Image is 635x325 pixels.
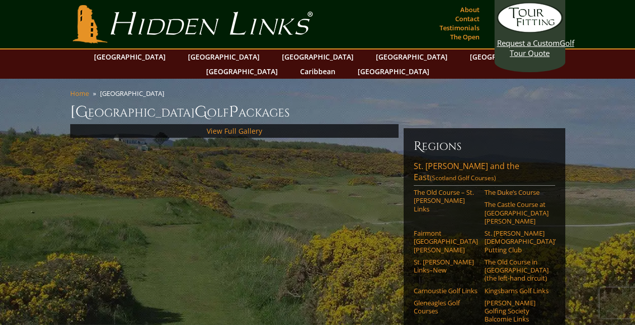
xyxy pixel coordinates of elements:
[229,102,238,122] span: P
[497,3,563,58] a: Request a CustomGolf Tour Quote
[437,21,482,35] a: Testimonials
[448,30,482,44] a: The Open
[414,188,478,213] a: The Old Course – St. [PERSON_NAME] Links
[484,258,549,283] a: The Old Course in [GEOGRAPHIC_DATA] (the left-hand circuit)
[207,126,262,136] a: View Full Gallery
[484,229,549,254] a: St. [PERSON_NAME] [DEMOGRAPHIC_DATA]’ Putting Club
[183,49,265,64] a: [GEOGRAPHIC_DATA]
[277,49,359,64] a: [GEOGRAPHIC_DATA]
[414,258,478,275] a: St. [PERSON_NAME] Links–New
[465,49,547,64] a: [GEOGRAPHIC_DATA]
[497,38,560,48] span: Request a Custom
[414,229,478,254] a: Fairmont [GEOGRAPHIC_DATA][PERSON_NAME]
[414,287,478,295] a: Carnoustie Golf Links
[484,299,549,323] a: [PERSON_NAME] Golfing Society Balcomie Links
[70,89,89,98] a: Home
[70,102,565,122] h1: [GEOGRAPHIC_DATA] olf ackages
[194,102,207,122] span: G
[100,89,168,98] li: [GEOGRAPHIC_DATA]
[201,64,283,79] a: [GEOGRAPHIC_DATA]
[484,287,549,295] a: Kingsbarns Golf Links
[414,160,555,186] a: St. [PERSON_NAME] and the East(Scotland Golf Courses)
[353,64,434,79] a: [GEOGRAPHIC_DATA]
[295,64,340,79] a: Caribbean
[89,49,171,64] a: [GEOGRAPHIC_DATA]
[453,12,482,26] a: Contact
[458,3,482,17] a: About
[414,138,555,154] h6: Regions
[484,200,549,225] a: The Castle Course at [GEOGRAPHIC_DATA][PERSON_NAME]
[484,188,549,196] a: The Duke’s Course
[371,49,453,64] a: [GEOGRAPHIC_DATA]
[430,174,496,182] span: (Scotland Golf Courses)
[414,299,478,315] a: Gleneagles Golf Courses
